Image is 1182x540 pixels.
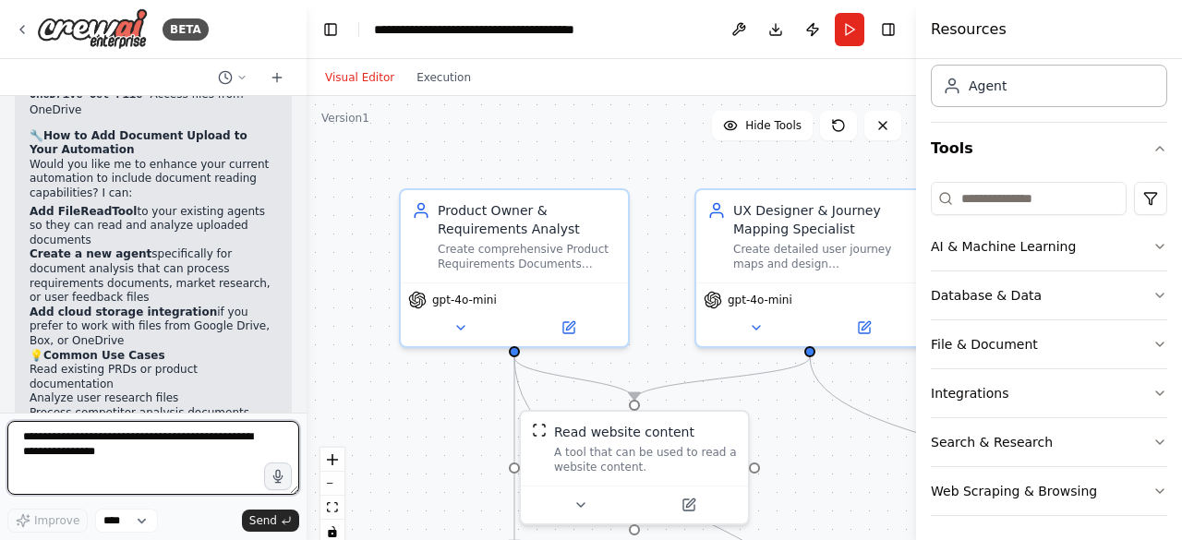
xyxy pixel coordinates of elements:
[321,111,369,126] div: Version 1
[733,242,912,271] div: Create detailed user journey maps and design comprehensive user experience flows that visualize u...
[30,363,277,391] li: Read existing PRDs or product documentation
[262,66,292,89] button: Start a new chat
[532,423,547,438] img: ScrapeWebsiteTool
[320,448,344,472] button: zoom in
[438,242,617,271] div: Create comprehensive Product Requirements Documents (PRDs) and detailed user stories that clearly...
[812,317,916,339] button: Open in side panel
[30,129,247,157] strong: How to Add Document Upload to Your Automation
[30,88,277,117] li: - Access files from OneDrive
[30,89,142,102] code: OneDrive Get File
[30,158,277,201] p: Would you like me to enhance your current automation to include document reading capabilities? I ...
[625,357,819,400] g: Edge from 6274925d-b972-4e6c-b6bf-7afab825cd69 to 8c2dcd43-4196-43d7-a597-afe153389fad
[249,513,277,528] span: Send
[43,349,165,362] strong: Common Use Cases
[30,306,217,318] strong: Add cloud storage integration
[931,271,1167,319] button: Database & Data
[37,8,148,50] img: Logo
[30,306,277,349] li: if you prefer to work with files from Google Drive, Box, or OneDrive
[931,418,1167,466] button: Search & Research
[30,205,137,218] strong: Add FileReadTool
[30,349,277,364] h2: 💡
[399,188,630,348] div: Product Owner & Requirements AnalystCreate comprehensive Product Requirements Documents (PRDs) an...
[374,20,582,39] nav: breadcrumb
[969,77,1007,95] div: Agent
[733,201,912,238] div: UX Designer & Journey Mapping Specialist
[30,247,151,260] strong: Create a new agent
[931,18,1007,41] h4: Resources
[554,423,694,441] div: Read website content
[34,513,79,528] span: Improve
[505,357,644,400] g: Edge from 5b625404-aa0b-4eda-ac85-bb6cbd4553d5 to 8c2dcd43-4196-43d7-a597-afe153389fad
[30,129,277,158] h2: 🔧
[7,509,88,533] button: Improve
[931,174,1167,531] div: Tools
[931,222,1167,270] button: AI & Machine Learning
[519,410,750,525] div: ScrapeWebsiteToolRead website contentA tool that can be used to read a website content.
[432,293,497,307] span: gpt-4o-mini
[163,18,209,41] div: BETA
[30,205,277,248] li: to your existing agents so they can read and analyze uploaded documents
[554,445,737,474] div: A tool that can be used to read a website content.
[320,472,344,496] button: zoom out
[636,494,741,516] button: Open in side panel
[30,391,277,406] li: Analyze user research files
[211,66,255,89] button: Switch to previous chat
[318,17,344,42] button: Hide left sidebar
[320,496,344,520] button: fit view
[712,111,813,140] button: Hide Tools
[405,66,482,89] button: Execution
[931,7,1167,122] div: Crew
[931,467,1167,515] button: Web Scraping & Browsing
[931,369,1167,417] button: Integrations
[242,510,299,532] button: Send
[745,118,802,133] span: Hide Tools
[931,123,1167,174] button: Tools
[931,320,1167,368] button: File & Document
[694,188,925,348] div: UX Designer & Journey Mapping SpecialistCreate detailed user journey maps and design comprehensiv...
[264,462,292,490] button: Click to speak your automation idea
[314,66,405,89] button: Visual Editor
[516,317,621,339] button: Open in side panel
[30,406,277,421] li: Process competitor analysis documents
[438,201,617,238] div: Product Owner & Requirements Analyst
[728,293,792,307] span: gpt-4o-mini
[30,247,277,305] li: specifically for document analysis that can process requirements documents, market research, or u...
[875,17,901,42] button: Hide right sidebar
